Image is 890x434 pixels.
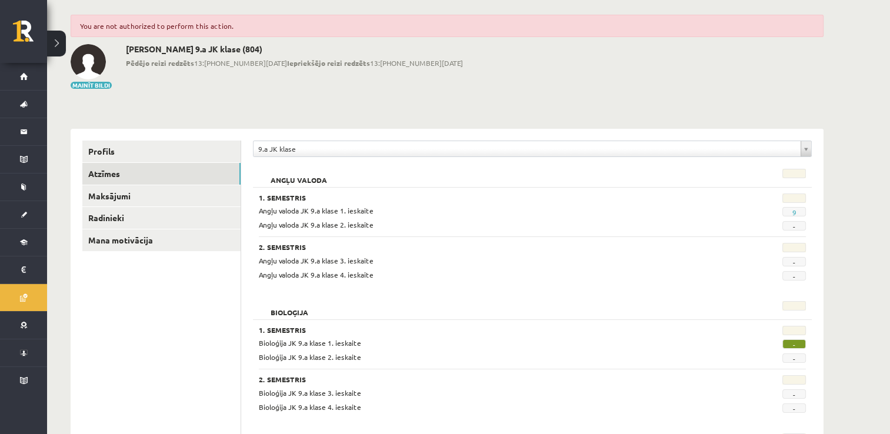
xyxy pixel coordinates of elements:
a: 9 [792,208,796,217]
span: Bioloģija JK 9.a klase 1. ieskaite [259,338,361,348]
img: Markuss Jahovičs [71,44,106,79]
span: - [782,403,806,413]
span: Angļu valoda JK 9.a klase 4. ieskaite [259,270,374,279]
span: Bioloģija JK 9.a klase 4. ieskaite [259,402,361,412]
h2: Angļu valoda [259,169,339,181]
span: Bioloģija JK 9.a klase 2. ieskaite [259,352,361,362]
a: Radinieki [82,207,241,229]
h2: Bioloģija [259,301,320,313]
a: Maksājumi [82,185,241,207]
span: - [782,257,806,266]
a: Rīgas 1. Tālmācības vidusskola [13,21,47,50]
span: 9.a JK klase [258,141,796,156]
a: Profils [82,141,241,162]
span: Angļu valoda JK 9.a klase 2. ieskaite [259,220,374,229]
b: Pēdējo reizi redzēts [126,58,194,68]
span: 13:[PHONE_NUMBER][DATE] 13:[PHONE_NUMBER][DATE] [126,58,463,68]
h3: 1. Semestris [259,193,712,202]
h3: 2. Semestris [259,243,712,251]
a: 9.a JK klase [254,141,811,156]
b: Iepriekšējo reizi redzēts [287,58,370,68]
button: Mainīt bildi [71,82,112,89]
span: Bioloģija JK 9.a klase 3. ieskaite [259,388,361,398]
span: - [782,221,806,231]
span: - [782,353,806,363]
span: - [782,389,806,399]
span: - [782,339,806,349]
span: Angļu valoda JK 9.a klase 3. ieskaite [259,256,374,265]
h3: 2. Semestris [259,375,712,383]
a: Atzīmes [82,163,241,185]
div: You are not authorized to perform this action. [71,15,824,37]
h3: 1. Semestris [259,326,712,334]
span: - [782,271,806,281]
span: Angļu valoda JK 9.a klase 1. ieskaite [259,206,374,215]
a: Mana motivācija [82,229,241,251]
h2: [PERSON_NAME] 9.a JK klase (804) [126,44,463,54]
